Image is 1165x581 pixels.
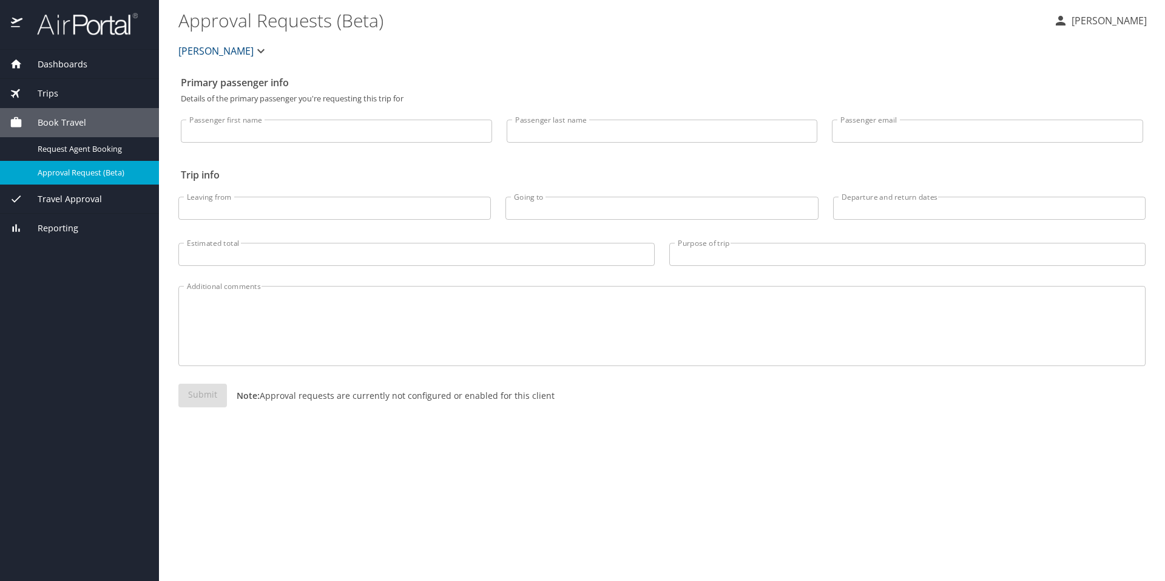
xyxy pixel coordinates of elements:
[22,58,87,71] span: Dashboards
[38,167,144,178] span: Approval Request (Beta)
[22,192,102,206] span: Travel Approval
[1068,13,1147,28] p: [PERSON_NAME]
[181,73,1143,92] h2: Primary passenger info
[22,116,86,129] span: Book Travel
[38,143,144,155] span: Request Agent Booking
[174,39,273,63] button: [PERSON_NAME]
[181,165,1143,185] h2: Trip info
[227,389,555,402] p: Approval requests are currently not configured or enabled for this client
[178,1,1044,39] h1: Approval Requests (Beta)
[22,222,78,235] span: Reporting
[24,12,138,36] img: airportal-logo.png
[178,42,254,59] span: [PERSON_NAME]
[1048,10,1152,32] button: [PERSON_NAME]
[237,390,260,401] strong: Note:
[22,87,58,100] span: Trips
[11,12,24,36] img: icon-airportal.png
[181,95,1143,103] p: Details of the primary passenger you're requesting this trip for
